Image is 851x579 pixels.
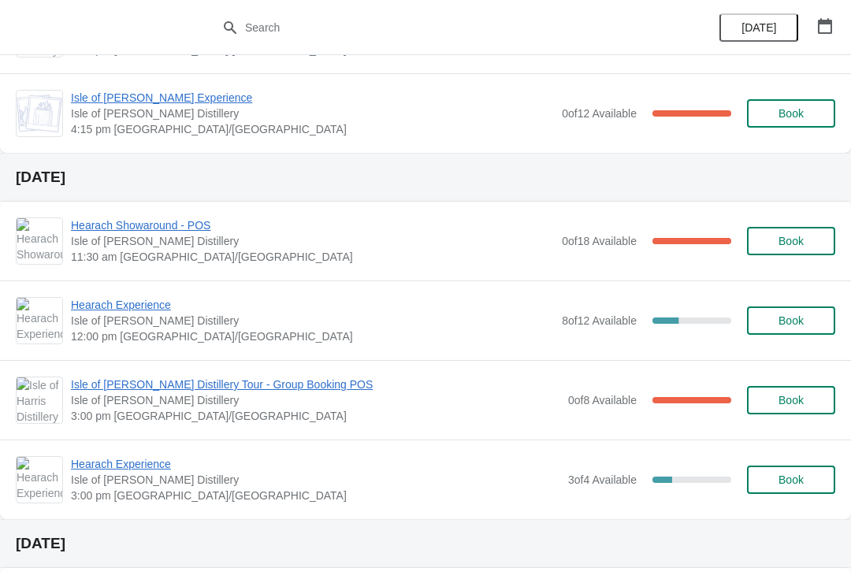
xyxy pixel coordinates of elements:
img: Hearach Showaround - POS | Isle of Harris Distillery | 11:30 am Europe/London [17,218,62,264]
button: Book [747,386,835,414]
span: 4:15 pm [GEOGRAPHIC_DATA]/[GEOGRAPHIC_DATA] [71,121,554,137]
span: Book [779,394,804,406]
span: Isle of [PERSON_NAME] Distillery [71,106,554,121]
span: Isle of [PERSON_NAME] Distillery [71,233,554,249]
span: 3:00 pm [GEOGRAPHIC_DATA]/[GEOGRAPHIC_DATA] [71,408,560,424]
span: 3:00 pm [GEOGRAPHIC_DATA]/[GEOGRAPHIC_DATA] [71,488,560,503]
button: Book [747,466,835,494]
span: Hearach Experience [71,297,554,313]
button: Book [747,227,835,255]
span: 0 of 12 Available [562,107,637,120]
span: Isle of [PERSON_NAME] Distillery [71,392,560,408]
span: Book [779,473,804,486]
span: Isle of [PERSON_NAME] Experience [71,90,554,106]
h2: [DATE] [16,169,835,185]
img: Hearach Experience | Isle of Harris Distillery | 12:00 pm Europe/London [17,298,62,343]
img: Isle of Harris Distillery Tour - Group Booking POS | Isle of Harris Distillery | 3:00 pm Europe/L... [17,377,62,423]
span: 8 of 12 Available [562,314,637,327]
button: [DATE] [719,13,798,42]
span: 3 of 4 Available [568,473,637,486]
img: Hearach Experience | Isle of Harris Distillery | 3:00 pm Europe/London [17,457,62,503]
span: Isle of [PERSON_NAME] Distillery [71,313,554,328]
span: Isle of [PERSON_NAME] Distillery [71,472,560,488]
h2: [DATE] [16,536,835,551]
button: Book [747,306,835,335]
img: Isle of Harris Gin Experience | Isle of Harris Distillery | 4:15 pm Europe/London [17,95,62,132]
input: Search [244,13,638,42]
span: 0 of 18 Available [562,235,637,247]
button: Book [747,99,835,128]
span: 11:30 am [GEOGRAPHIC_DATA]/[GEOGRAPHIC_DATA] [71,249,554,265]
span: 12:00 pm [GEOGRAPHIC_DATA]/[GEOGRAPHIC_DATA] [71,328,554,344]
span: 0 of 8 Available [568,394,637,406]
span: [DATE] [741,21,776,34]
span: Hearach Showaround - POS [71,217,554,233]
span: Book [779,314,804,327]
span: Hearach Experience [71,456,560,472]
span: Book [779,107,804,120]
span: Book [779,235,804,247]
span: Isle of [PERSON_NAME] Distillery Tour - Group Booking POS [71,377,560,392]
